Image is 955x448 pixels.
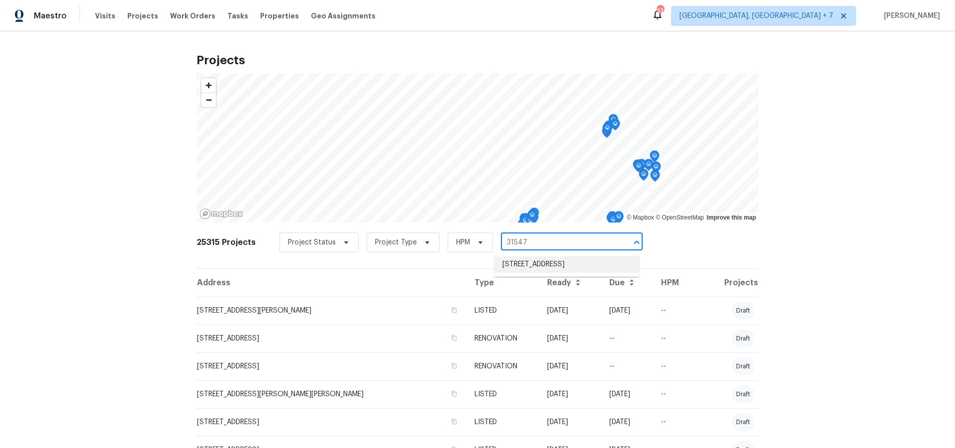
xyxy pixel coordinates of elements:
[608,214,618,229] div: Map marker
[196,408,467,436] td: [STREET_ADDRESS]
[196,380,467,408] td: [STREET_ADDRESS][PERSON_NAME][PERSON_NAME]
[601,352,654,380] td: --
[288,237,336,247] span: Project Status
[732,413,754,431] div: draft
[456,237,470,247] span: HPM
[34,11,67,21] span: Maestro
[450,417,459,426] button: Copy Address
[539,352,601,380] td: [DATE]
[653,408,695,436] td: --
[656,214,704,221] a: OpenStreetMap
[651,161,661,177] div: Map marker
[608,114,618,129] div: Map marker
[653,269,695,297] th: HPM
[450,361,459,370] button: Copy Address
[375,237,417,247] span: Project Type
[637,159,647,174] div: Map marker
[521,214,531,229] div: Map marker
[610,118,620,134] div: Map marker
[601,269,654,297] th: Due
[607,211,617,226] div: Map marker
[601,408,654,436] td: [DATE]
[614,211,624,226] div: Map marker
[657,6,664,16] div: 33
[539,325,601,352] td: [DATE]
[467,408,539,436] td: LISTED
[467,352,539,380] td: RENOVATION
[707,214,756,221] a: Improve this map
[196,73,759,223] canvas: Map
[467,297,539,325] td: LISTED
[227,12,248,19] span: Tasks
[196,55,759,65] h2: Projects
[539,269,601,297] th: Ready
[521,213,531,228] div: Map marker
[311,11,376,21] span: Geo Assignments
[607,212,617,227] div: Map marker
[633,159,643,175] div: Map marker
[606,213,616,228] div: Map marker
[634,160,644,176] div: Map marker
[196,237,256,247] h2: 25315 Projects
[695,269,759,297] th: Projects
[732,330,754,347] div: draft
[450,334,459,342] button: Copy Address
[732,357,754,375] div: draft
[601,325,654,352] td: --
[196,269,467,297] th: Address
[732,385,754,403] div: draft
[627,214,654,221] a: Mapbox
[467,269,539,297] th: Type
[604,120,614,136] div: Map marker
[260,11,299,21] span: Properties
[880,11,940,21] span: [PERSON_NAME]
[650,170,660,185] div: Map marker
[653,297,695,325] td: --
[653,325,695,352] td: --
[644,159,654,174] div: Map marker
[602,126,612,141] div: Map marker
[201,93,216,107] button: Zoom out
[539,408,601,436] td: [DATE]
[601,380,654,408] td: [DATE]
[601,297,654,325] td: [DATE]
[653,380,695,408] td: --
[196,325,467,352] td: [STREET_ADDRESS]
[639,169,649,184] div: Map marker
[630,235,644,249] button: Close
[450,389,459,398] button: Copy Address
[539,380,601,408] td: [DATE]
[526,216,536,231] div: Map marker
[519,213,529,228] div: Map marker
[520,215,530,230] div: Map marker
[196,297,467,325] td: [STREET_ADDRESS][PERSON_NAME]
[732,302,754,320] div: draft
[450,306,459,315] button: Copy Address
[199,208,243,220] a: Mapbox homepage
[501,235,615,250] input: Search projects
[196,352,467,380] td: [STREET_ADDRESS]
[602,122,612,138] div: Map marker
[127,11,158,21] span: Projects
[467,325,539,352] td: RENOVATION
[527,210,537,225] div: Map marker
[529,208,539,223] div: Map marker
[650,150,660,166] div: Map marker
[201,78,216,93] button: Zoom in
[653,352,695,380] td: --
[170,11,215,21] span: Work Orders
[494,256,639,273] li: [STREET_ADDRESS]
[679,11,833,21] span: [GEOGRAPHIC_DATA], [GEOGRAPHIC_DATA] + 7
[467,380,539,408] td: LISTED
[517,219,527,234] div: Map marker
[95,11,115,21] span: Visits
[539,297,601,325] td: [DATE]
